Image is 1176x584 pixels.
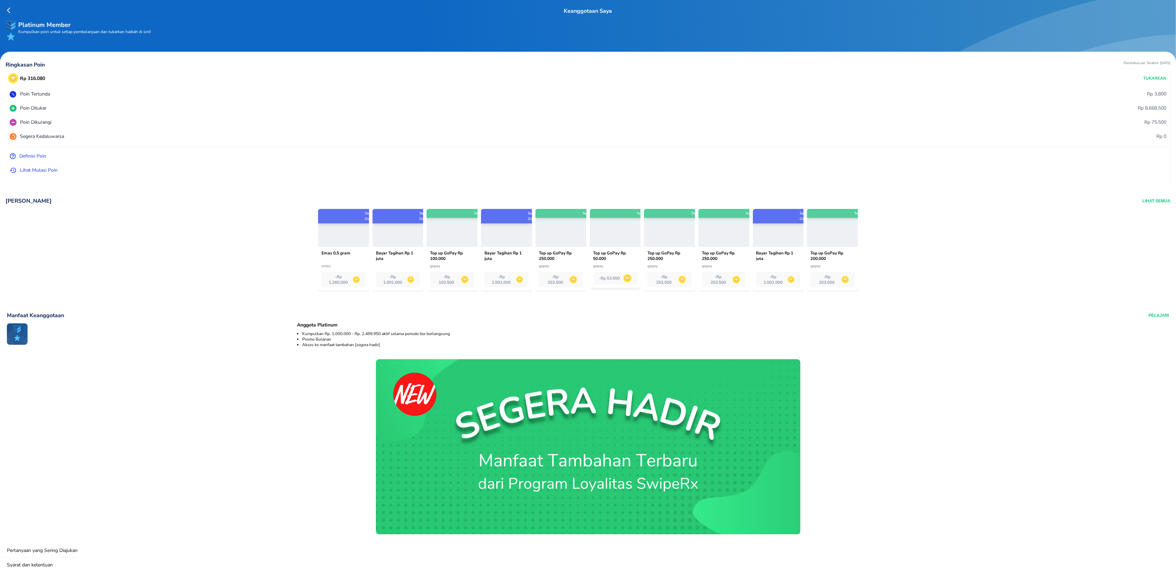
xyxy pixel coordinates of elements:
[302,331,1167,336] li: Kumpulkan Rp. 1.000.000 - Rp. 2.499.950 aktif selama periode tier berlangsung
[1147,90,1166,98] p: Rp 3.800
[1156,133,1166,140] p: Rp 0
[756,250,800,261] p: Bayar Tagihan Rp 1 juta
[376,359,800,534] img: loyalty-coming-soon-banner.1ba9edef.png
[20,119,51,126] p: Poin Dikurangi
[430,263,440,269] span: gopay
[1143,197,1170,205] button: Lihat Semua
[419,211,431,222] p: Sedang Diantar
[582,211,595,216] p: Terkirim
[474,211,486,216] p: Terkirim
[647,263,658,269] span: gopay
[321,263,330,269] span: emas
[854,211,867,216] p: Terkirim
[539,250,583,261] p: Top up GoPay Rp 250.000
[1138,104,1166,112] p: Rp 8.668.500
[297,323,1167,327] div: Anggota Platinum
[20,133,64,140] p: Segera Kedaluwarsa
[20,90,50,98] p: Poin Tertunda
[564,7,612,15] p: Keanggotaan Saya
[20,75,45,82] p: Rp 316.080
[6,197,52,205] p: [PERSON_NAME]
[528,211,540,222] p: Sedang Diantar
[7,547,78,554] p: Pertanyaan yang Sering Diajukan
[691,211,704,216] p: Terkirim
[1124,61,1170,69] p: Pembaharuan Terakhir [DATE]
[702,263,712,269] span: gopay
[302,342,1167,348] li: Akses ke manfaat tambahan [segera hadir]
[20,167,58,174] p: Lihat Mutasi Poin
[7,312,64,319] p: Manfaat Keanggotaan
[376,263,389,269] span: untitled
[19,152,46,160] p: Definisi Poin
[1149,312,1169,319] button: PELAJARI
[745,211,758,216] p: Terkirim
[702,250,746,261] p: Top up GoPay Rp 250.000
[321,250,366,261] p: Emas 0,5 gram
[593,263,604,269] span: gopay
[810,263,821,269] span: gopay
[6,61,45,69] p: Ringkasan Poin
[647,250,692,261] p: Top up GoPay Rp 250.000
[365,211,377,222] p: Sedang Diantar
[1143,75,1166,81] p: Tukarkan
[302,336,1167,342] li: Promo Bulanan
[593,250,637,261] p: Top up GoPay Rp 50.000
[430,250,474,261] p: Top up GoPay Rp 100.000
[484,250,529,261] p: Bayar Tagihan Rp 1 juta
[20,104,47,112] p: Poin Ditukar
[18,30,1171,34] p: Kumpulkan poin untuk setiap pembelanjaan dan tukarkan hadiah di sini!
[756,263,769,269] span: untitled
[18,20,1171,30] p: Platinum Member
[376,250,420,261] p: Bayar Tagihan Rp 1 juta
[810,250,855,261] p: Top up GoPay Rp 200.000
[800,211,811,222] p: Sedang Diantar
[484,263,498,269] span: untitled
[1144,119,1166,126] p: Rp 75.500
[539,263,549,269] span: gopay
[637,211,649,216] p: Terkirim
[7,561,53,568] p: Syarat dan ketentuan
